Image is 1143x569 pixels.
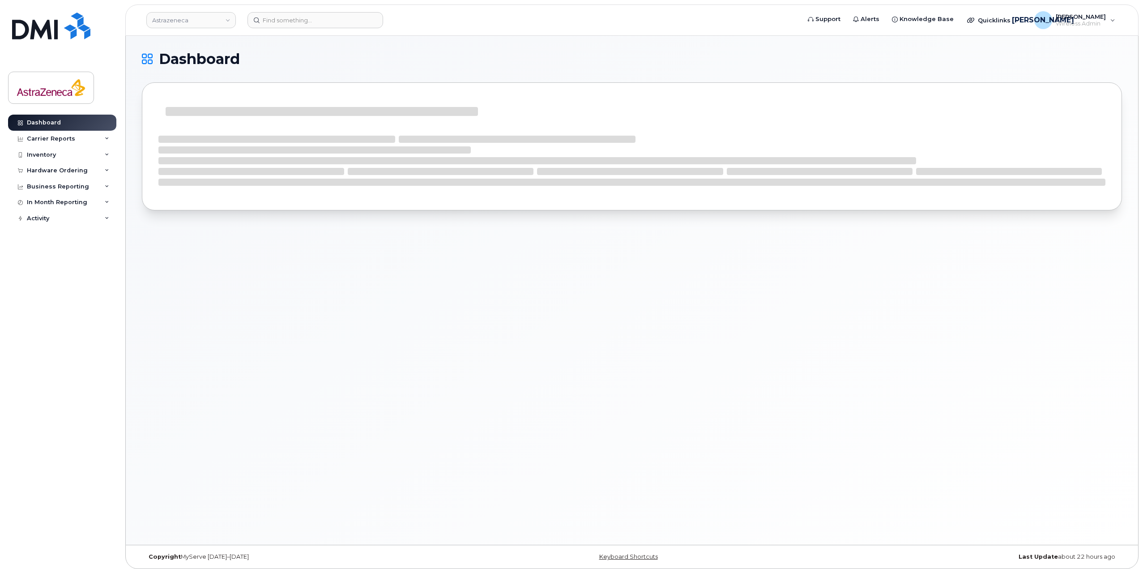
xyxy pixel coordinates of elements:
div: about 22 hours ago [795,553,1122,560]
span: Dashboard [159,52,240,66]
strong: Last Update [1019,553,1058,560]
strong: Copyright [149,553,181,560]
a: Keyboard Shortcuts [599,553,658,560]
div: MyServe [DATE]–[DATE] [142,553,469,560]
